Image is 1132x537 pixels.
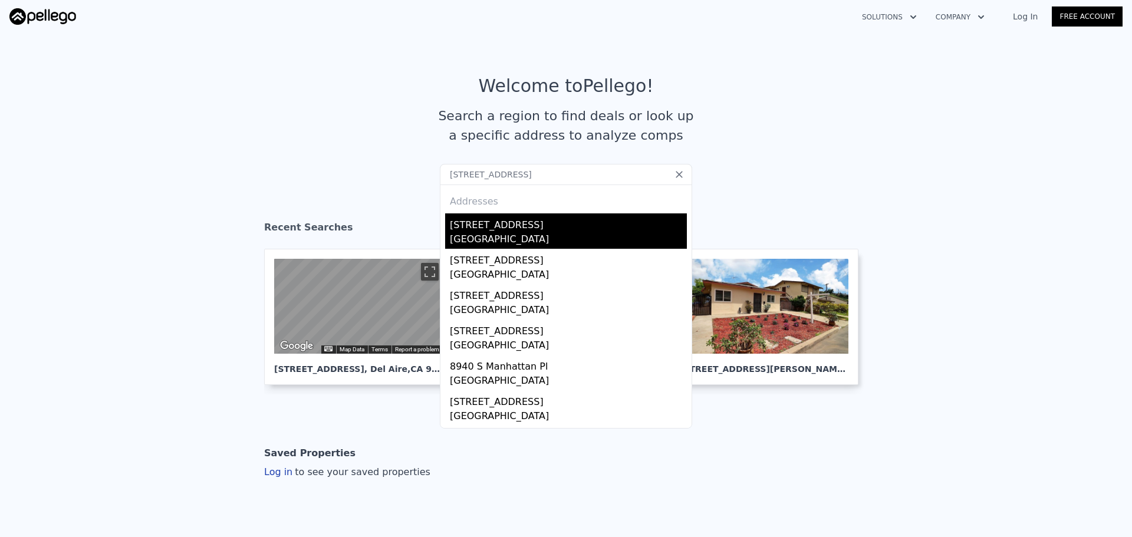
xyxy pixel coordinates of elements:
div: [STREET_ADDRESS] [450,249,687,268]
div: [GEOGRAPHIC_DATA] [450,409,687,426]
button: Toggle fullscreen view [421,263,439,281]
div: [GEOGRAPHIC_DATA] [450,303,687,319]
div: [GEOGRAPHIC_DATA] [450,374,687,390]
div: Log in [264,465,430,479]
div: [STREET_ADDRESS] [450,284,687,303]
div: Saved Properties [264,442,356,465]
button: Keyboard shortcuts [324,346,333,351]
div: Street View [274,259,443,354]
span: to see your saved properties [292,466,430,477]
a: Log In [999,11,1052,22]
div: [GEOGRAPHIC_DATA] [450,232,687,249]
div: [STREET_ADDRESS] [450,213,687,232]
a: Map [STREET_ADDRESS], Del Aire,CA 90250 [264,249,462,385]
div: [STREET_ADDRESS] [450,390,687,409]
div: 8940 S Manhattan Pl [450,355,687,374]
a: Report a problem [395,346,439,352]
button: Map Data [340,345,364,354]
div: Recent Searches [264,211,868,249]
img: Pellego [9,8,76,25]
button: Solutions [853,6,926,28]
img: Google [277,338,316,354]
div: [GEOGRAPHIC_DATA] [450,268,687,284]
div: Welcome to Pellego ! [479,75,654,97]
div: [GEOGRAPHIC_DATA] [450,338,687,355]
div: [STREET_ADDRESS] , Del Aire [274,354,443,375]
div: [STREET_ADDRESS] [450,426,687,444]
a: Open this area in Google Maps (opens a new window) [277,338,316,354]
input: Search an address or region... [440,164,692,185]
div: Search a region to find deals or look up a specific address to analyze comps [434,106,698,145]
div: Map [274,259,443,354]
button: Company [926,6,994,28]
a: Terms [371,346,388,352]
div: Addresses [445,185,687,213]
a: [STREET_ADDRESS][PERSON_NAME], [GEOGRAPHIC_DATA] [670,249,868,385]
a: Free Account [1052,6,1123,27]
span: , CA 90250 [407,364,455,374]
div: [STREET_ADDRESS][PERSON_NAME] , [GEOGRAPHIC_DATA] [680,354,848,375]
div: [STREET_ADDRESS] [450,319,687,338]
